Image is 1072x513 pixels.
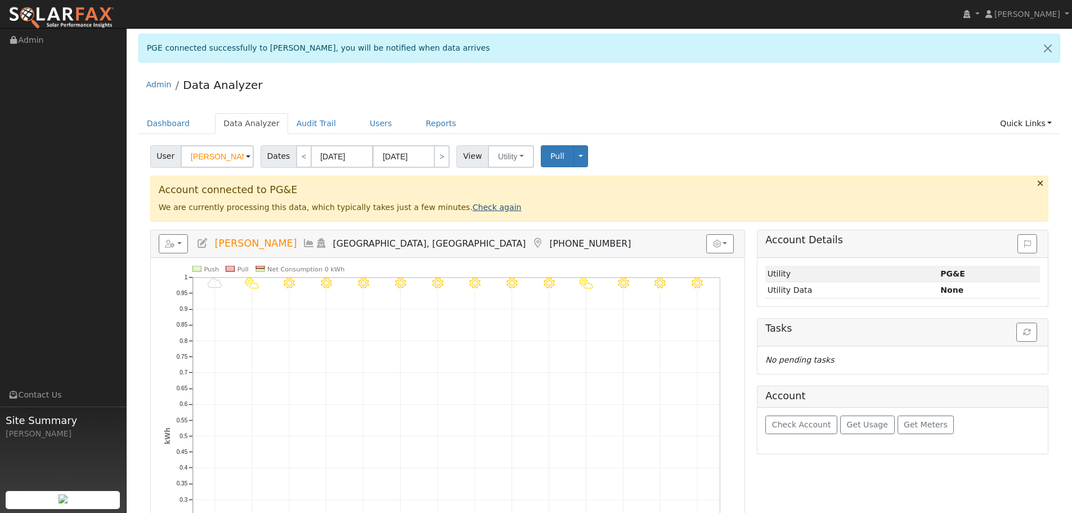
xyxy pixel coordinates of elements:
[146,80,172,89] a: Admin
[245,278,259,289] i: 9/10 - PartlyCloudy
[488,145,534,168] button: Utility
[692,278,703,289] i: 9/22 - Clear
[176,385,187,391] text: 0.65
[215,113,288,134] a: Data Analyzer
[473,203,522,212] a: Check again
[180,369,187,376] text: 0.7
[531,238,544,249] a: Map
[432,278,443,289] i: 9/15 - Clear
[1036,34,1060,62] a: Close
[138,34,1061,63] div: PGE connected successfully to [PERSON_NAME], you will be notified when data arrives
[208,278,222,289] i: 9/09 - Cloudy
[150,145,181,168] span: User
[550,151,564,160] span: Pull
[765,266,938,282] td: Utility
[579,278,593,289] i: 9/19 - PartlyCloudy
[765,416,837,435] button: Check Account
[541,145,574,167] button: Pull
[765,355,834,364] i: No pending tasks
[321,278,332,289] i: 9/12 - Clear
[772,420,831,429] span: Check Account
[617,278,629,289] i: 9/20 - Clear
[898,416,954,435] button: Get Meters
[196,238,209,249] a: Edit User (37749)
[315,238,328,249] a: Login As (last Never)
[765,323,1040,334] h5: Tasks
[180,465,187,471] text: 0.4
[164,427,172,444] text: kWh
[904,420,948,429] span: Get Meters
[214,238,297,249] span: [PERSON_NAME]
[654,278,666,289] i: 9/21 - Clear
[176,290,187,296] text: 0.95
[181,145,254,168] input: Select a User
[6,428,120,440] div: [PERSON_NAME]
[303,238,315,249] a: Multi-Series Graph
[159,184,1040,196] h3: Account connected to PG&E
[180,306,187,312] text: 0.9
[333,238,526,249] span: [GEOGRAPHIC_DATA], [GEOGRAPHIC_DATA]
[296,145,312,168] a: <
[992,113,1060,134] a: Quick Links
[361,113,401,134] a: Users
[1017,234,1037,253] button: Issue History
[267,266,344,273] text: Net Consumption 0 kWh
[138,113,199,134] a: Dashboard
[176,481,187,487] text: 0.35
[434,145,450,168] a: >
[180,497,187,503] text: 0.3
[940,269,965,278] strong: ID: 17317007, authorized: 09/23/25
[940,286,963,295] strong: None
[261,145,297,168] span: Dates
[288,113,344,134] a: Audit Trail
[544,278,555,289] i: 9/18 - MostlyClear
[6,413,120,428] span: Site Summary
[183,78,262,92] a: Data Analyzer
[418,113,465,134] a: Reports
[176,417,187,423] text: 0.55
[284,278,295,289] i: 9/11 - MostlyClear
[176,354,187,360] text: 0.75
[358,278,369,289] i: 9/13 - Clear
[184,274,187,280] text: 1
[456,145,488,168] span: View
[765,234,1040,246] h5: Account Details
[180,338,187,344] text: 0.8
[469,278,481,289] i: 9/16 - Clear
[1016,323,1037,342] button: Refresh
[180,433,187,439] text: 0.5
[150,176,1049,222] div: We are currently processing this data, which typically takes just a few minutes.
[8,6,114,30] img: SolarFax
[59,494,68,503] img: retrieve
[840,416,895,435] button: Get Usage
[847,420,888,429] span: Get Usage
[204,266,219,273] text: Push
[765,282,938,298] td: Utility Data
[765,390,805,402] h5: Account
[237,266,248,273] text: Pull
[549,238,631,249] span: [PHONE_NUMBER]
[994,10,1060,19] span: [PERSON_NAME]
[176,322,187,328] text: 0.85
[506,278,518,289] i: 9/17 - Clear
[176,449,187,455] text: 0.45
[395,278,406,289] i: 9/14 - Clear
[180,401,187,407] text: 0.6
